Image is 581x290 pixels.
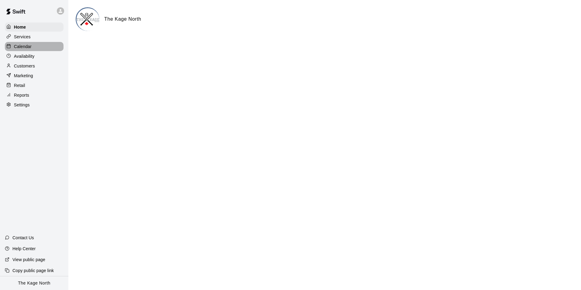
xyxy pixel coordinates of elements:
a: Retail [5,81,64,90]
h6: The Kage North [104,15,141,23]
p: Customers [14,63,35,69]
p: Marketing [14,73,33,79]
a: Services [5,32,64,41]
a: Customers [5,61,64,71]
p: Retail [14,82,25,88]
p: Settings [14,102,30,108]
p: View public page [12,257,45,263]
p: Copy public page link [12,268,54,274]
a: Settings [5,100,64,109]
a: Availability [5,52,64,61]
a: Home [5,22,64,32]
p: Contact Us [12,235,34,241]
img: The Kage North logo [77,8,99,31]
p: Help Center [12,246,36,252]
a: Reports [5,91,64,100]
p: Availability [14,53,35,59]
p: Home [14,24,26,30]
a: Calendar [5,42,64,51]
p: Reports [14,92,29,98]
p: The Kage North [18,280,50,286]
a: Marketing [5,71,64,80]
p: Calendar [14,43,32,50]
p: Services [14,34,31,40]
